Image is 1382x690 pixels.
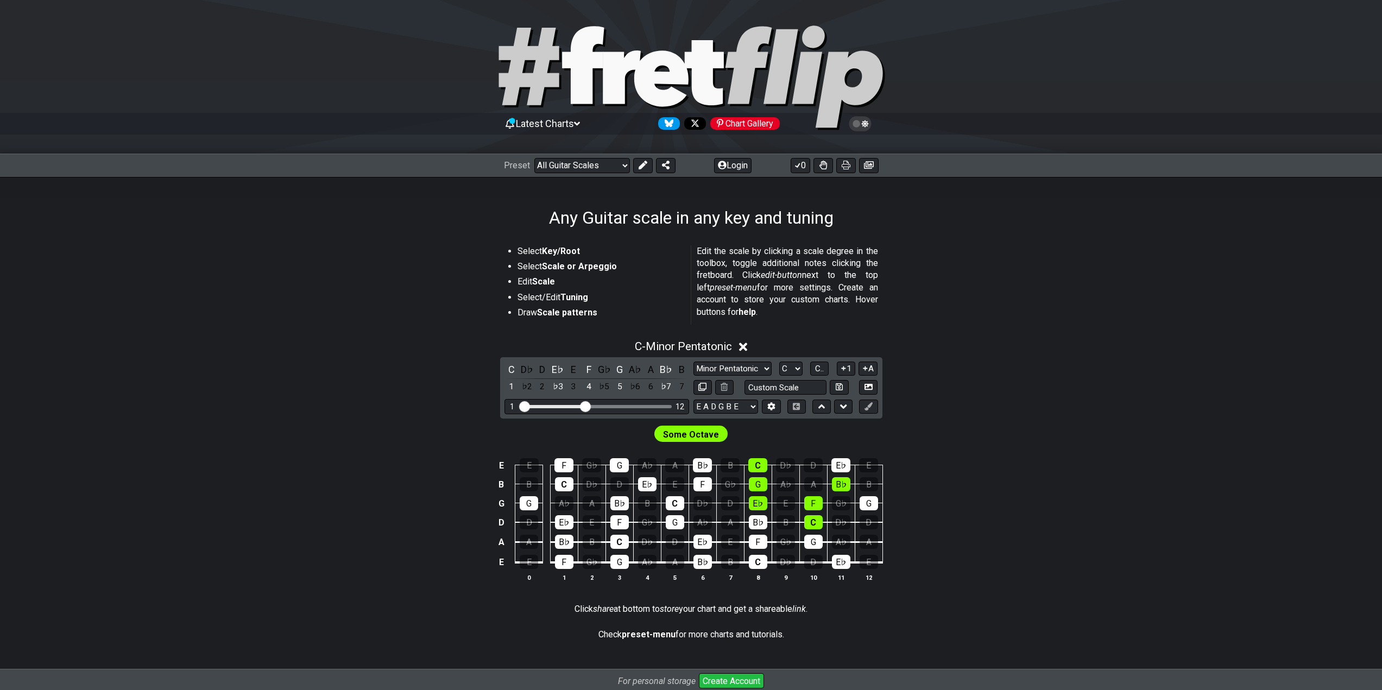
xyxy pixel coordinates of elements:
p: Check for more charts and tutorials. [598,629,784,641]
button: Move down [834,400,853,414]
button: Toggle horizontal chord view [787,400,806,414]
strong: preset-menu [622,629,676,640]
div: G♭ [583,555,601,569]
button: Edit Preset [633,158,653,173]
div: toggle pitch class [535,362,550,377]
div: B [520,477,538,491]
div: F [610,515,629,529]
a: #fretflip at Pinterest [706,117,780,130]
div: E♭ [831,458,850,472]
div: A [804,477,823,491]
button: Store user defined scale [830,380,848,395]
select: Tuning [693,400,758,414]
div: B♭ [610,496,629,510]
div: A♭ [555,496,573,510]
div: toggle scale degree [535,379,550,394]
a: Follow #fretflip at X [680,117,706,130]
div: G [860,496,878,510]
div: E [520,458,539,472]
div: D [860,515,878,529]
div: B [583,535,601,549]
strong: help [739,307,756,317]
td: A [495,532,508,552]
div: B♭ [749,515,767,529]
div: Chart Gallery [710,117,780,130]
div: G [804,535,823,549]
div: A♭ [638,555,657,569]
button: C.. [810,362,829,376]
th: 8 [744,572,772,583]
div: D♭ [583,477,601,491]
div: G♭ [721,477,740,491]
div: B [777,515,795,529]
div: toggle pitch class [582,362,596,377]
div: D [804,458,823,472]
th: 9 [772,572,799,583]
div: Visible fret range [504,399,689,414]
button: First click edit preset to enable marker editing [859,400,878,414]
select: Tonic/Root [779,362,803,376]
div: E♭ [638,477,657,491]
th: 5 [661,572,689,583]
select: Scale [693,362,772,376]
div: G [610,458,629,472]
th: 1 [550,572,578,583]
div: G [520,496,538,510]
div: F [554,458,573,472]
div: B [721,458,740,472]
strong: Scale [532,276,555,287]
div: D [804,555,823,569]
span: Preset [504,160,530,170]
div: 12 [676,402,684,412]
div: C [748,458,767,472]
strong: Scale patterns [537,307,597,318]
th: 11 [827,572,855,583]
div: G [749,477,767,491]
div: D♭ [693,496,712,510]
li: Draw [518,307,684,322]
div: toggle scale degree [551,379,565,394]
div: E [777,496,795,510]
div: A♭ [777,477,795,491]
div: A [860,535,878,549]
th: 7 [716,572,744,583]
div: A♭ [832,535,850,549]
div: toggle pitch class [628,362,642,377]
strong: Tuning [560,292,588,302]
div: toggle pitch class [566,362,580,377]
th: 3 [605,572,633,583]
button: Create Image [859,380,878,395]
button: 0 [791,158,810,173]
em: edit-button [761,270,802,280]
div: toggle scale degree [674,379,689,394]
div: B [721,555,740,569]
p: Click at bottom to your chart and get a shareable . [575,603,807,615]
div: toggle scale degree [597,379,611,394]
div: toggle pitch class [613,362,627,377]
div: G♭ [582,458,601,472]
div: C [804,515,823,529]
button: Move up [812,400,831,414]
div: G♭ [777,535,795,549]
div: B♭ [693,458,712,472]
div: F [804,496,823,510]
div: A [665,458,684,472]
div: A [583,496,601,510]
div: toggle scale degree [628,379,642,394]
span: Latest Charts [516,118,574,129]
li: Edit [518,276,684,291]
div: B [860,477,878,491]
div: A [666,555,684,569]
th: 12 [855,572,882,583]
button: 1 [837,362,855,376]
select: Preset [534,158,630,173]
h1: Any Guitar scale in any key and tuning [549,207,834,228]
strong: Key/Root [542,246,580,256]
div: C [555,477,573,491]
div: D [721,496,740,510]
td: E [495,456,508,475]
div: A [520,535,538,549]
em: link [792,604,806,614]
div: E [859,458,878,472]
div: A♭ [638,458,657,472]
